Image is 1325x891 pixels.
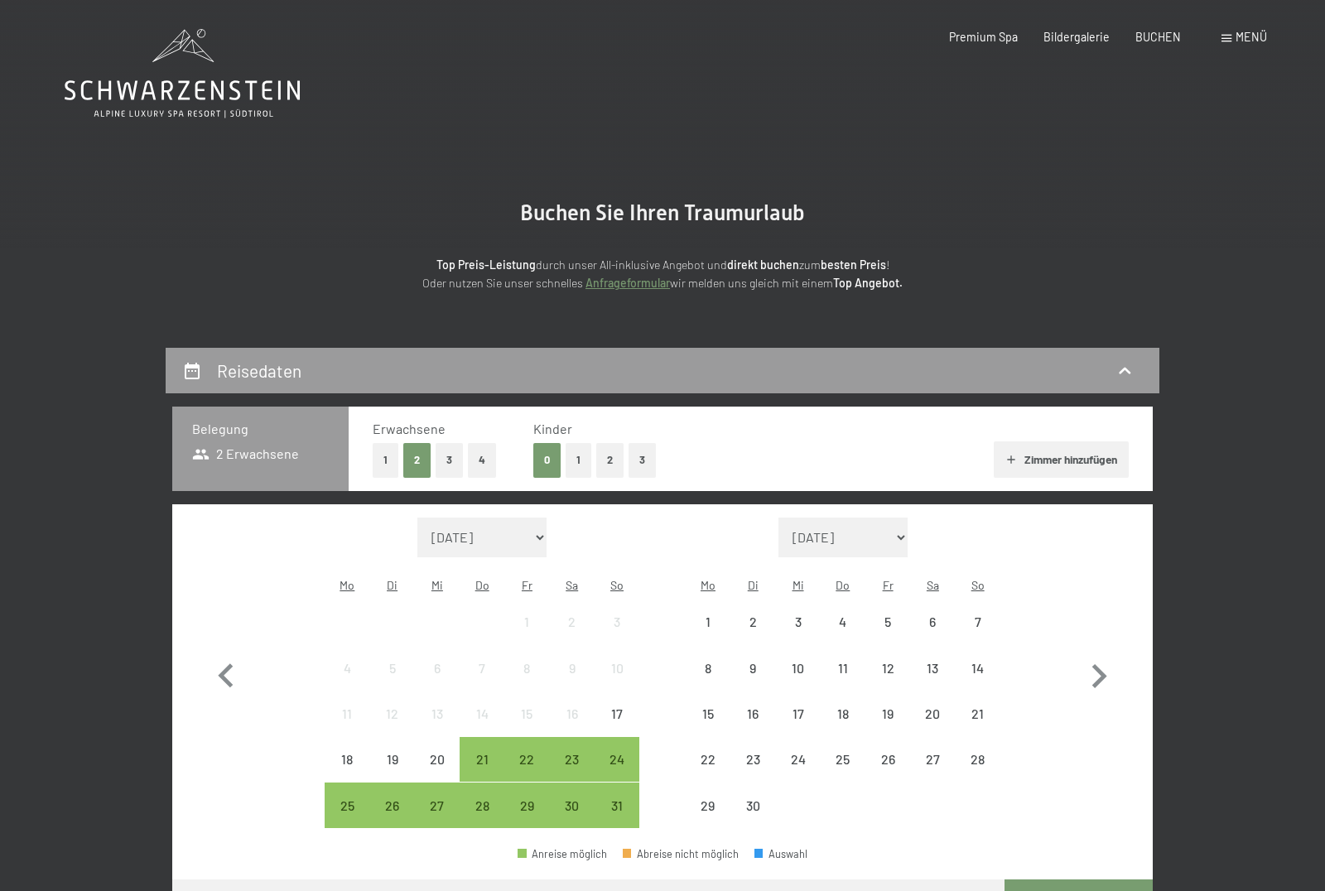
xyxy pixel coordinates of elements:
[192,445,299,463] span: 2 Erwachsene
[504,783,549,827] div: Fri Aug 29 2025
[927,578,939,592] abbr: Samstag
[415,737,460,782] div: Anreise nicht möglich
[595,600,639,644] div: Anreise nicht möglich
[326,799,368,840] div: 25
[550,691,595,736] div: Sat Aug 16 2025
[552,662,593,703] div: 9
[506,662,547,703] div: 8
[732,799,773,840] div: 30
[821,600,865,644] div: Thu Sep 04 2025
[956,646,1000,691] div: Anreise nicht möglich
[415,783,460,827] div: Anreise möglich
[956,646,1000,691] div: Sun Sep 14 2025
[550,600,595,644] div: Anreise nicht möglich
[957,662,999,703] div: 14
[417,799,458,840] div: 27
[775,737,820,782] div: Wed Sep 24 2025
[994,441,1129,478] button: Zimmer hinzufügen
[867,615,908,657] div: 5
[687,662,729,703] div: 8
[822,662,864,703] div: 11
[326,662,368,703] div: 4
[732,707,773,749] div: 16
[504,600,549,644] div: Anreise nicht möglich
[1075,518,1123,829] button: Nächster Monat
[326,753,368,794] div: 18
[865,600,910,644] div: Anreise nicht möglich
[777,707,818,749] div: 17
[956,737,1000,782] div: Sun Sep 28 2025
[957,615,999,657] div: 7
[369,737,414,782] div: Anreise nicht möglich
[504,646,549,691] div: Fri Aug 08 2025
[506,753,547,794] div: 22
[867,707,908,749] div: 19
[596,707,638,749] div: 17
[550,600,595,644] div: Sat Aug 02 2025
[504,691,549,736] div: Anreise nicht möglich
[325,646,369,691] div: Anreise nicht möglich
[475,578,489,592] abbr: Donnerstag
[326,707,368,749] div: 11
[373,443,398,477] button: 1
[371,707,412,749] div: 12
[822,753,864,794] div: 25
[520,200,805,225] span: Buchen Sie Ihren Traumurlaub
[821,646,865,691] div: Thu Sep 11 2025
[566,578,578,592] abbr: Samstag
[777,615,818,657] div: 3
[460,737,504,782] div: Thu Aug 21 2025
[506,799,547,840] div: 29
[957,753,999,794] div: 28
[550,783,595,827] div: Sat Aug 30 2025
[596,443,624,477] button: 2
[910,737,955,782] div: Anreise nicht möglich
[461,662,503,703] div: 7
[325,691,369,736] div: Mon Aug 11 2025
[867,662,908,703] div: 12
[415,646,460,691] div: Anreise nicht möglich
[533,443,561,477] button: 0
[822,707,864,749] div: 18
[687,615,729,657] div: 1
[460,646,504,691] div: Anreise nicht möglich
[417,753,458,794] div: 20
[504,737,549,782] div: Fri Aug 22 2025
[730,783,775,827] div: Tue Sep 30 2025
[369,783,414,827] div: Tue Aug 26 2025
[596,615,638,657] div: 3
[687,799,729,840] div: 29
[865,646,910,691] div: Fri Sep 12 2025
[506,707,547,749] div: 15
[550,783,595,827] div: Anreise möglich
[596,753,638,794] div: 24
[912,615,953,657] div: 6
[461,799,503,840] div: 28
[518,849,607,860] div: Anreise möglich
[821,691,865,736] div: Thu Sep 18 2025
[956,737,1000,782] div: Anreise nicht möglich
[403,443,431,477] button: 2
[686,646,730,691] div: Anreise nicht möglich
[865,646,910,691] div: Anreise nicht möglich
[833,276,903,290] strong: Top Angebot.
[417,662,458,703] div: 6
[686,691,730,736] div: Mon Sep 15 2025
[552,707,593,749] div: 16
[1236,30,1267,44] span: Menü
[550,737,595,782] div: Sat Aug 23 2025
[701,578,715,592] abbr: Montag
[595,737,639,782] div: Anreise möglich
[775,646,820,691] div: Anreise nicht möglich
[369,737,414,782] div: Tue Aug 19 2025
[596,662,638,703] div: 10
[775,691,820,736] div: Anreise nicht möglich
[730,737,775,782] div: Anreise nicht möglich
[325,737,369,782] div: Anreise nicht möglich
[550,646,595,691] div: Anreise nicht möglich
[686,691,730,736] div: Anreise nicht möglich
[504,600,549,644] div: Fri Aug 01 2025
[371,753,412,794] div: 19
[369,691,414,736] div: Anreise nicht möglich
[910,691,955,736] div: Anreise nicht möglich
